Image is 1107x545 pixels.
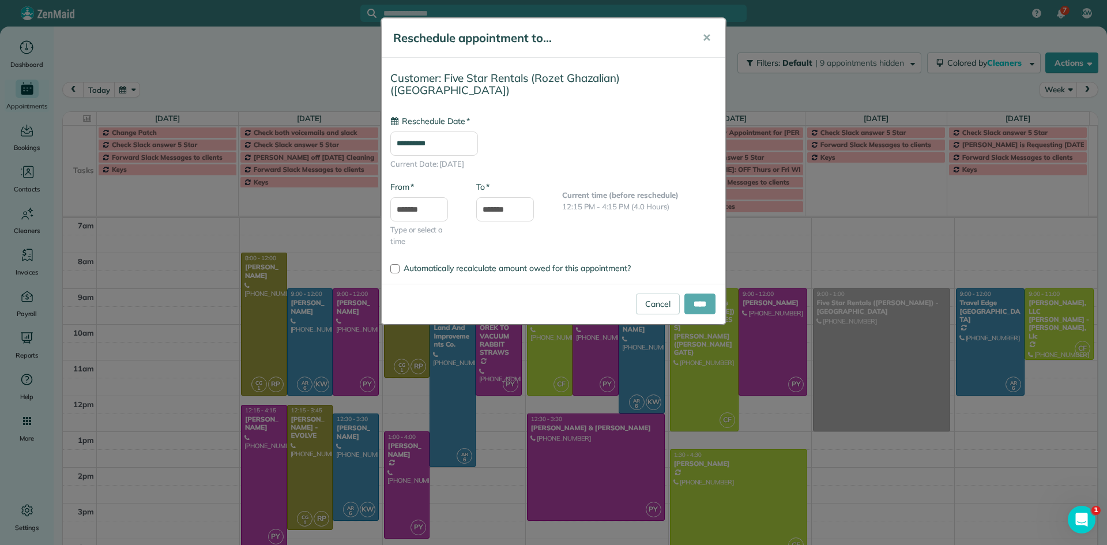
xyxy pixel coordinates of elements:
span: Type or select a time [390,224,459,247]
label: From [390,181,414,193]
h5: Reschedule appointment to... [393,30,686,46]
span: 1 [1091,506,1101,515]
a: Cancel [636,294,680,314]
span: Current Date: [DATE] [390,159,717,170]
iframe: Intercom live chat [1068,506,1095,533]
label: Reschedule Date [390,115,470,127]
h4: Customer: Five Star Rentals (Rozet Ghazalian) ([GEOGRAPHIC_DATA]) [390,72,717,96]
span: Automatically recalculate amount owed for this appointment? [404,263,631,273]
p: 12:15 PM - 4:15 PM (4.0 Hours) [562,201,717,213]
b: Current time (before reschedule) [562,190,679,200]
span: ✕ [702,31,711,44]
label: To [476,181,490,193]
